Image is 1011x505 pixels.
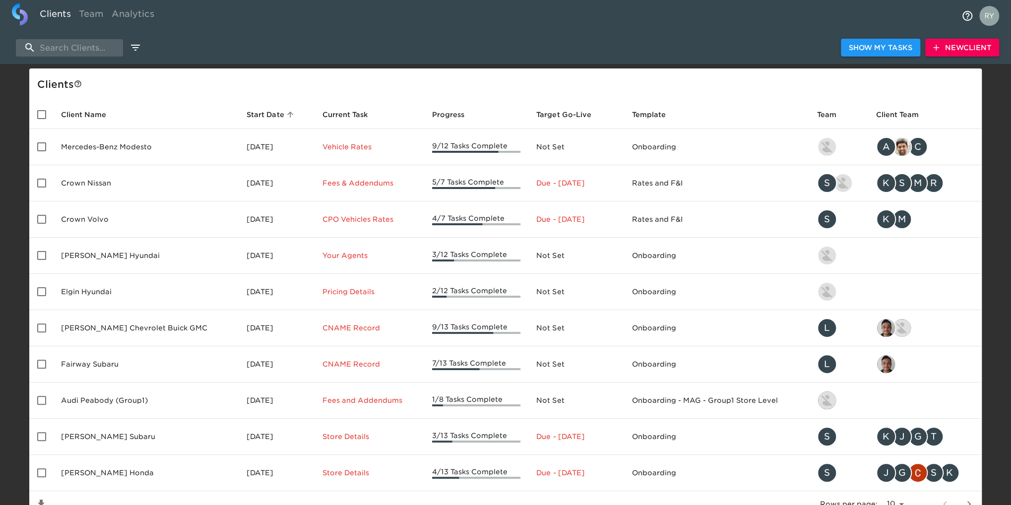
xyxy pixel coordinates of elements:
img: logo [12,3,28,25]
td: 1/8 Tasks Complete [424,382,529,419]
td: [DATE] [239,201,314,238]
img: kevin.lo@roadster.com [818,283,836,301]
td: 2/12 Tasks Complete [424,274,529,310]
div: leland@roadster.com [817,318,860,338]
td: [PERSON_NAME] Subaru [53,419,239,455]
span: Team [817,109,849,121]
div: kwilson@crowncars.com, mcooley@crowncars.com [876,209,974,229]
td: [PERSON_NAME] Hyundai [53,238,239,274]
td: Onboarding [624,455,809,491]
div: S [817,463,837,483]
div: S [892,173,912,193]
td: 4/7 Tasks Complete [424,201,529,238]
p: Due - [DATE] [536,468,616,478]
span: Current Task [322,109,381,121]
td: [PERSON_NAME] Honda [53,455,239,491]
span: Calculated based on the start date and the duration of all Tasks contained in this Hub. [536,109,591,121]
div: G [892,463,912,483]
span: Show My Tasks [849,42,912,54]
p: Store Details [322,432,416,442]
td: [PERSON_NAME] Chevrolet Buick GMC [53,310,239,346]
img: christopher.mccarthy@roadster.com [909,464,927,482]
span: Progress [432,109,477,121]
td: Rates and F&I [624,201,809,238]
div: leland@roadster.com [817,354,860,374]
p: Due - [DATE] [536,178,616,188]
td: 3/12 Tasks Complete [424,238,529,274]
div: L [817,318,837,338]
div: sai@simplemnt.com, nikko.foster@roadster.com [876,318,974,338]
div: C [908,137,928,157]
img: sai@simplemnt.com [877,319,895,337]
div: savannah@roadster.com, austin@roadster.com [817,173,860,193]
div: S [817,173,837,193]
td: Onboarding [624,274,809,310]
span: New Client [933,42,991,54]
div: kevin.lo@roadster.com [817,282,860,302]
td: [DATE] [239,382,314,419]
td: [DATE] [239,274,314,310]
div: sai@simplemnt.com [876,354,974,374]
img: kevin.lo@roadster.com [818,247,836,264]
div: kevin.lo@roadster.com [817,246,860,265]
img: sai@simplemnt.com [877,355,895,373]
div: S [924,463,944,483]
div: K [940,463,959,483]
p: Due - [DATE] [536,214,616,224]
img: Profile [979,6,999,26]
div: Client s [37,76,978,92]
p: Pricing Details [322,287,416,297]
div: nikko.foster@roadster.com [817,390,860,410]
td: 5/7 Tasks Complete [424,165,529,201]
div: kwilson@crowncars.com, sparent@crowncars.com, mcooley@crowncars.com, rrobins@crowncars.com [876,173,974,193]
p: Fees & Addendums [322,178,416,188]
button: Show My Tasks [841,39,920,57]
div: K [876,209,896,229]
td: [DATE] [239,346,314,382]
td: Not Set [528,238,624,274]
td: Mercedes-Benz Modesto [53,129,239,165]
td: 3/13 Tasks Complete [424,419,529,455]
td: 4/13 Tasks Complete [424,455,529,491]
div: angelique.nurse@roadster.com, sandeep@simplemnt.com, clayton.mandel@roadster.com [876,137,974,157]
td: [DATE] [239,238,314,274]
td: Onboarding [624,238,809,274]
td: [DATE] [239,455,314,491]
p: Fees and Addendums [322,395,416,405]
img: austin@roadster.com [834,174,852,192]
td: Not Set [528,382,624,419]
button: notifications [955,4,979,28]
button: edit [127,39,144,56]
span: Target Go-Live [536,109,604,121]
img: nikko.foster@roadster.com [818,391,836,409]
td: [DATE] [239,165,314,201]
span: Start Date [247,109,297,121]
td: Not Set [528,310,624,346]
td: Onboarding [624,129,809,165]
input: search [16,39,123,57]
p: Vehicle Rates [322,142,416,152]
img: nikko.foster@roadster.com [893,319,911,337]
span: Client Team [876,109,932,121]
div: S [817,209,837,229]
p: Store Details [322,468,416,478]
td: [DATE] [239,310,314,346]
td: Onboarding [624,419,809,455]
div: J [876,463,896,483]
td: Crown Nissan [53,165,239,201]
p: Your Agents [322,251,416,260]
td: [DATE] [239,129,314,165]
div: james.kurtenbach@schomp.com, george.lawton@schomp.com, christopher.mccarthy@roadster.com, scott.g... [876,463,974,483]
div: M [892,209,912,229]
td: Fairway Subaru [53,346,239,382]
button: NewClient [925,39,999,57]
div: S [817,427,837,446]
td: Rates and F&I [624,165,809,201]
td: Elgin Hyundai [53,274,239,310]
td: Crown Volvo [53,201,239,238]
td: Onboarding [624,346,809,382]
div: K [876,173,896,193]
p: CNAME Record [322,359,416,369]
span: Client Name [61,109,119,121]
a: Team [75,3,108,28]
